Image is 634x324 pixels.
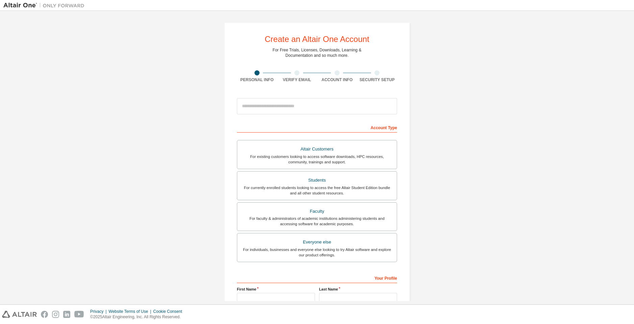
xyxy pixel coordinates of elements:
div: Your Profile [237,272,397,283]
div: Everyone else [241,237,393,247]
p: © 2025 Altair Engineering, Inc. All Rights Reserved. [90,314,186,320]
div: Create an Altair One Account [265,35,369,43]
div: For existing customers looking to access software downloads, HPC resources, community, trainings ... [241,154,393,165]
img: Altair One [3,2,88,9]
div: Cookie Consent [153,309,186,314]
div: Students [241,176,393,185]
div: For currently enrolled students looking to access the free Altair Student Edition bundle and all ... [241,185,393,196]
div: Privacy [90,309,108,314]
div: For Free Trials, Licenses, Downloads, Learning & Documentation and so much more. [273,47,362,58]
img: facebook.svg [41,311,48,318]
div: Website Terms of Use [108,309,153,314]
img: instagram.svg [52,311,59,318]
div: Account Type [237,122,397,133]
img: youtube.svg [74,311,84,318]
img: altair_logo.svg [2,311,37,318]
label: Last Name [319,286,397,292]
div: Security Setup [357,77,397,83]
div: For faculty & administrators of academic institutions administering students and accessing softwa... [241,216,393,227]
div: Altair Customers [241,144,393,154]
div: Account Info [317,77,357,83]
div: For individuals, businesses and everyone else looking to try Altair software and explore our prod... [241,247,393,258]
div: Faculty [241,207,393,216]
div: Personal Info [237,77,277,83]
label: First Name [237,286,315,292]
img: linkedin.svg [63,311,70,318]
div: Verify Email [277,77,317,83]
